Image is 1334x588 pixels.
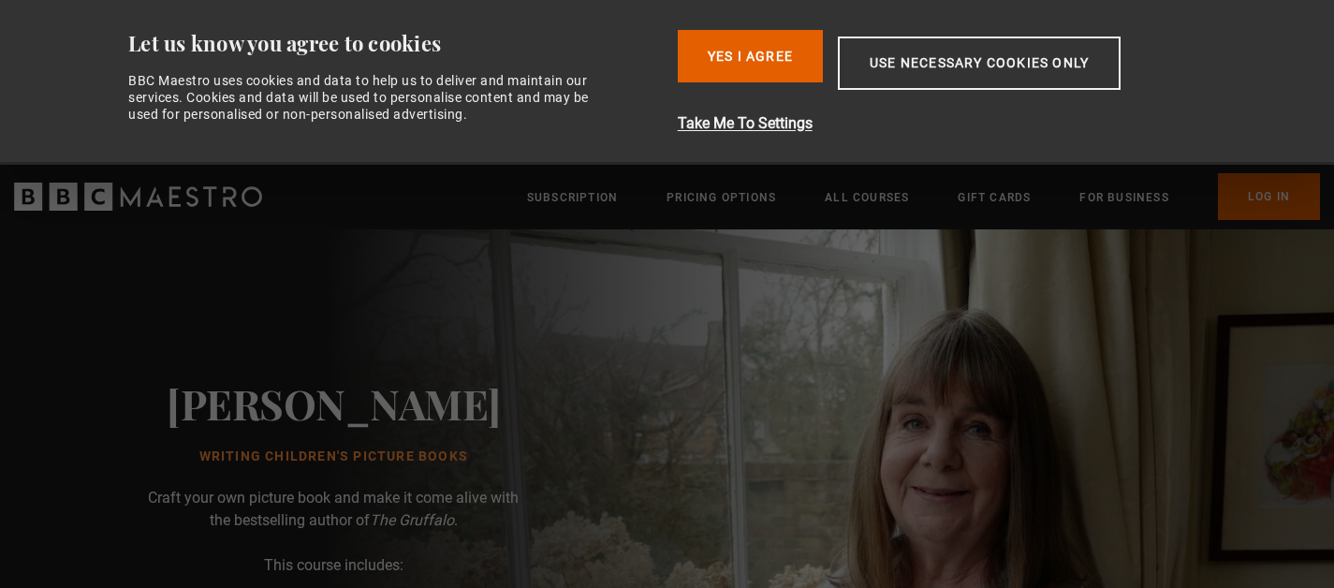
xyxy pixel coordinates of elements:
[128,72,609,124] div: BBC Maestro uses cookies and data to help us to deliver and maintain our services. Cookies and da...
[128,30,663,57] div: Let us know you agree to cookies
[527,188,618,207] a: Subscription
[167,379,501,427] h2: [PERSON_NAME]
[825,188,909,207] a: All Courses
[667,188,776,207] a: Pricing Options
[958,188,1031,207] a: Gift Cards
[14,183,262,211] svg: BBC Maestro
[678,30,823,82] button: Yes I Agree
[1079,188,1168,207] a: For business
[527,173,1320,220] nav: Primary
[838,37,1121,90] button: Use necessary cookies only
[167,449,501,464] h1: Writing Children's Picture Books
[146,487,520,532] p: Craft your own picture book and make it come alive with the bestselling author of .
[678,112,1220,135] button: Take Me To Settings
[1218,173,1320,220] a: Log In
